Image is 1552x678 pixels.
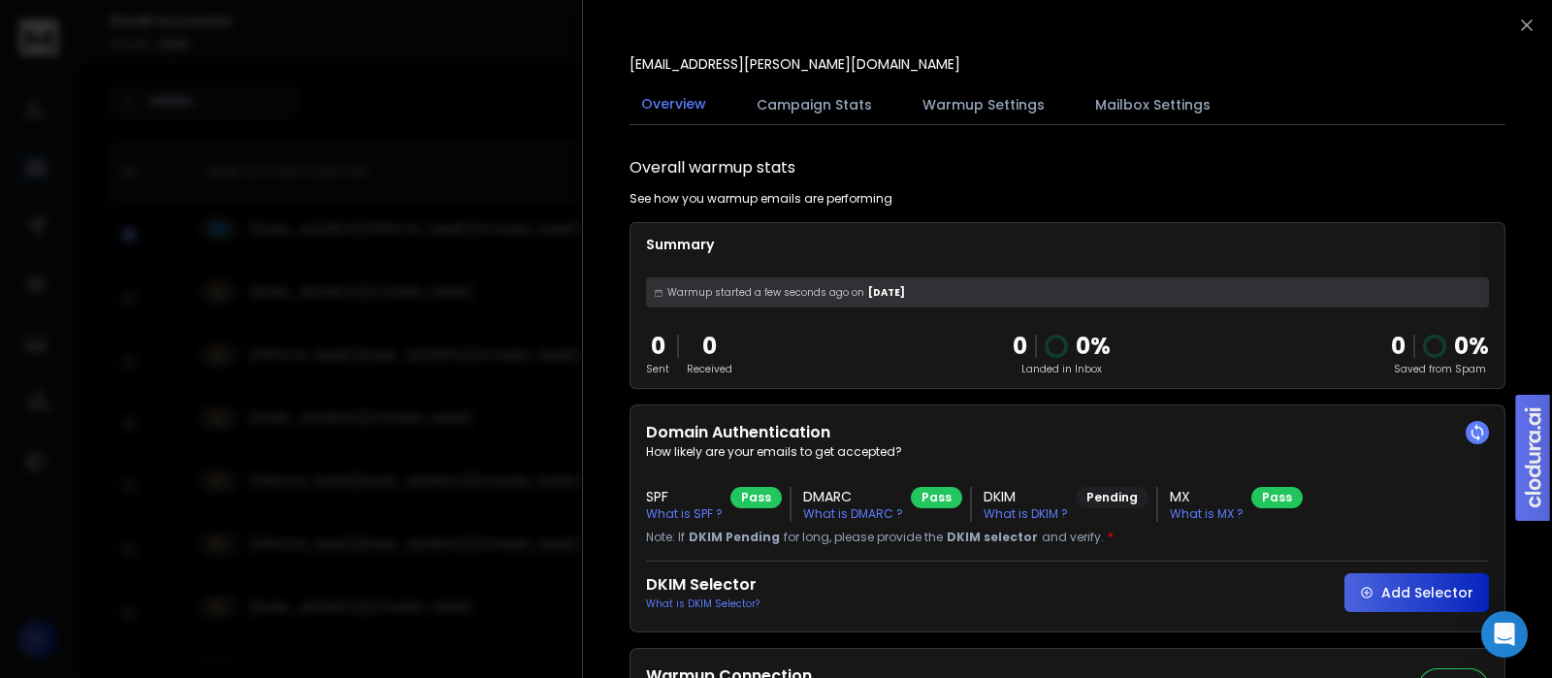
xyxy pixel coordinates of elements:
p: Note: If for long, please provide the and verify. [646,530,1489,545]
button: Warmup Settings [911,83,1056,126]
div: Pending [1076,487,1148,508]
p: What is MX ? [1170,506,1244,522]
strong: 0 [1391,330,1406,362]
h1: Overall warmup stats [630,156,795,179]
p: Landed in Inbox [1013,362,1111,376]
p: What is DMARC ? [803,506,903,522]
h2: DKIM Selector [646,573,760,597]
div: Open Intercom Messenger [1481,611,1528,658]
p: [EMAIL_ADDRESS][PERSON_NAME][DOMAIN_NAME] [630,54,960,74]
p: 0 [646,331,669,362]
button: Overview [630,82,718,127]
p: 0 % [1076,331,1111,362]
button: Add Selector [1344,573,1489,612]
span: Warmup started a few seconds ago on [667,285,864,300]
button: Campaign Stats [745,83,884,126]
span: DKIM selector [947,530,1038,545]
p: Saved from Spam [1391,362,1489,376]
div: Pass [1251,487,1303,508]
p: 0 [1013,331,1027,362]
h3: MX [1170,487,1244,506]
div: Pass [911,487,962,508]
p: Sent [646,362,669,376]
p: What is DKIM Selector? [646,597,760,611]
h3: SPF [646,487,723,506]
p: Received [687,362,732,376]
p: Summary [646,235,1489,254]
p: How likely are your emails to get accepted? [646,444,1489,460]
h3: DKIM [984,487,1068,506]
div: Pass [730,487,782,508]
button: Mailbox Settings [1083,83,1222,126]
p: 0 [687,331,732,362]
div: [DATE] [646,277,1489,307]
h3: DMARC [803,487,903,506]
p: See how you warmup emails are performing [630,191,892,207]
p: What is SPF ? [646,506,723,522]
span: DKIM Pending [689,530,780,545]
p: What is DKIM ? [984,506,1068,522]
p: 0 % [1454,331,1489,362]
h2: Domain Authentication [646,421,1489,444]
